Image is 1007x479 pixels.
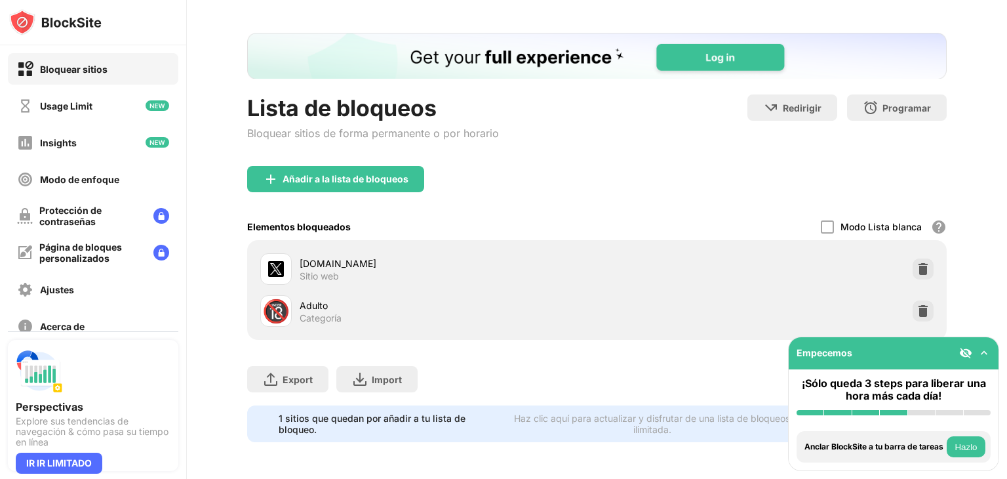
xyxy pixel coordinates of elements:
[16,400,170,413] div: Perspectivas
[300,299,597,312] div: Adulto
[247,127,499,140] div: Bloquear sitios de forma permanente o por horario
[17,281,33,298] img: settings-off.svg
[17,61,33,77] img: block-on.svg
[40,284,74,295] div: Ajustes
[153,245,169,260] img: lock-menu.svg
[40,137,77,148] div: Insights
[17,245,33,260] img: customize-block-page-off.svg
[39,205,143,227] div: Protección de contraseñas
[17,318,33,335] img: about-off.svg
[372,374,402,385] div: Import
[17,98,33,114] img: time-usage-off.svg
[16,453,102,474] div: IR IR LIMITADO
[959,346,972,360] img: eye-not-visible.svg
[40,321,85,332] div: Acerca de
[9,9,102,35] img: logo-blocksite.svg
[279,413,494,435] div: 1 sitios que quedan por añadir a tu lista de bloqueo.
[40,100,92,112] div: Usage Limit
[804,442,943,451] div: Anclar BlockSite a tu barra de tareas
[300,270,339,282] div: Sitio web
[283,174,408,184] div: Añadir a la lista de bloqueos
[247,221,351,232] div: Elementos bloqueados
[40,174,119,185] div: Modo de enfoque
[977,346,991,360] img: omni-setup-toggle.svg
[247,94,499,121] div: Lista de bloqueos
[882,102,931,114] div: Programar
[797,377,991,402] div: ¡Sólo queda 3 steps para liberar una hora más cada día!
[16,416,170,448] div: Explore sus tendencias de navegación & cómo pasa su tiempo en línea
[16,348,63,395] img: push-insights.svg
[268,261,284,277] img: favicons
[40,64,108,75] div: Bloquear sitios
[797,347,852,358] div: Empecemos
[262,298,290,325] div: 🔞
[502,413,802,435] div: Haz clic aquí para actualizar y disfrutar de una lista de bloqueos ilimitada.
[39,241,143,264] div: Página de bloques personalizados
[146,100,169,111] img: new-icon.svg
[146,137,169,148] img: new-icon.svg
[17,171,33,188] img: focus-off.svg
[153,208,169,224] img: lock-menu.svg
[17,208,33,224] img: password-protection-off.svg
[300,312,342,324] div: Categoría
[783,102,821,114] div: Redirigir
[283,374,313,385] div: Export
[300,257,597,270] div: [DOMAIN_NAME]
[17,135,33,151] img: insights-off.svg
[840,221,922,232] div: Modo Lista blanca
[947,436,985,457] button: Hazlo
[247,33,947,79] iframe: Banner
